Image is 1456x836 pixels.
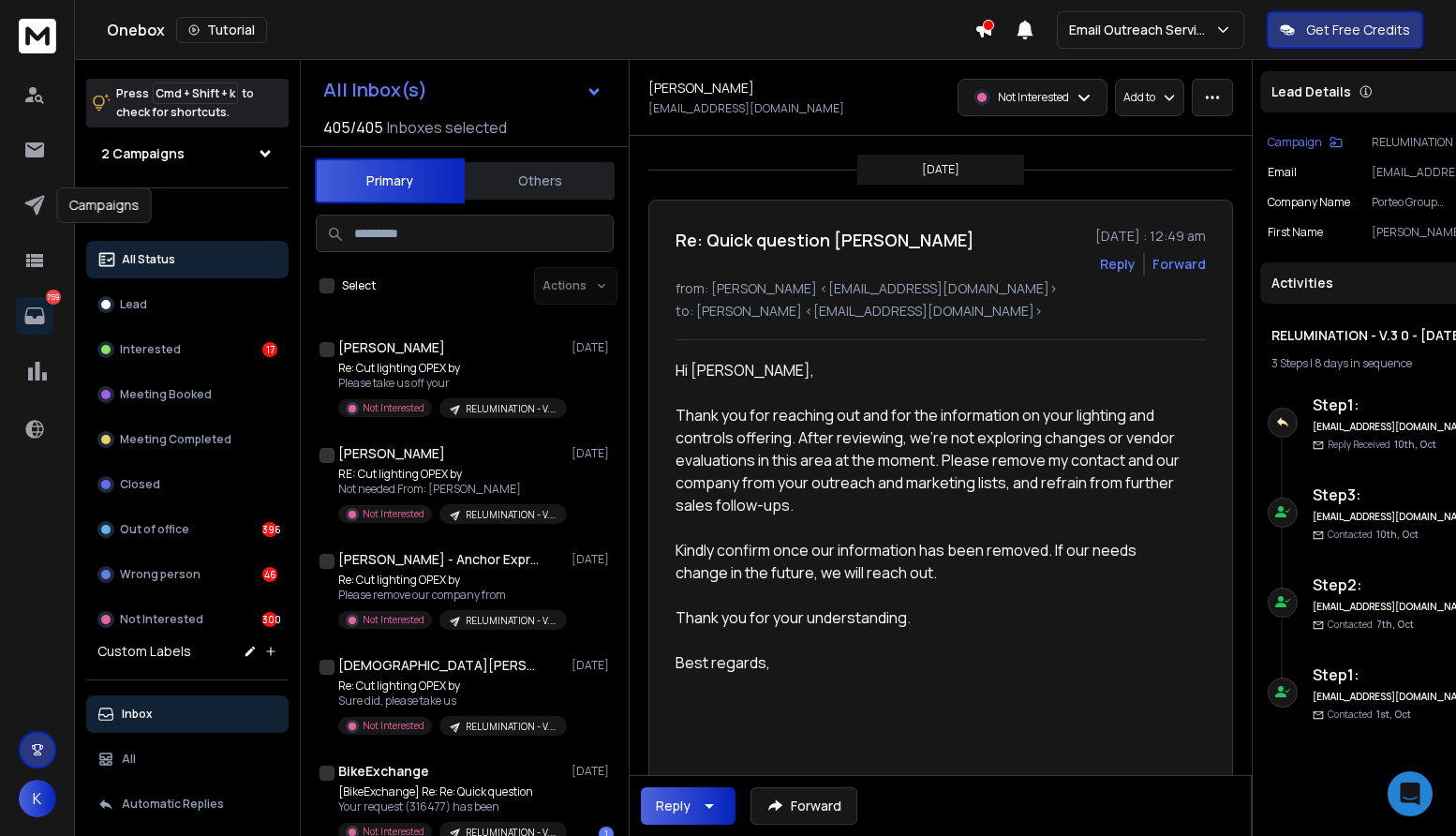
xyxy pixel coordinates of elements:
[1268,135,1322,150] p: Campaign
[572,658,614,673] p: [DATE]
[262,342,277,357] div: 17
[572,764,614,779] p: [DATE]
[363,613,424,627] p: Not Interested
[1267,11,1423,49] button: Get Free Credits
[1268,165,1297,180] p: Email
[363,719,424,733] p: Not Interested
[122,797,224,812] p: Automatic Replies
[338,679,563,694] p: Re: Cut lighting OPEX by
[122,707,153,722] p: Inbox
[1394,438,1436,451] span: 10th, Oct
[120,612,203,627] p: Not Interested
[86,556,289,593] button: Wrong person46
[641,787,735,825] button: Reply
[676,227,974,253] h1: Re: Quick question [PERSON_NAME]
[153,82,238,104] span: Cmd + Shift + k
[338,762,429,781] h1: BikeExchange
[363,401,424,415] p: Not Interested
[120,297,147,312] p: Lead
[86,466,289,503] button: Closed
[122,752,136,767] p: All
[107,17,974,43] div: Onebox
[998,90,1069,105] p: Not Interested
[86,203,289,230] h3: Filters
[466,614,556,628] p: RELUMINATION - V.3 0 - [DATE]
[19,780,56,817] button: K
[1315,355,1412,371] span: 8 days in sequence
[97,642,191,661] h3: Custom Labels
[1271,355,1308,371] span: 3 Steps
[262,612,277,627] div: 300
[572,340,614,355] p: [DATE]
[466,508,556,522] p: RELUMINATION - V.3 0 - [DATE]
[116,84,254,122] p: Press to check for shortcuts.
[648,79,754,97] h1: [PERSON_NAME]
[338,361,563,376] p: Re: Cut lighting OPEX by
[86,241,289,278] button: All Status
[363,507,424,521] p: Not Interested
[122,252,175,267] p: All Status
[86,376,289,413] button: Meeting Booked
[338,588,563,603] p: Please remove our company from
[262,567,277,582] div: 46
[387,116,507,139] h3: Inboxes selected
[1069,21,1214,39] p: Email Outreach Service
[338,338,445,357] h1: [PERSON_NAME]
[338,482,563,497] p: Not needed From: [PERSON_NAME]
[338,467,563,482] p: RE: Cut lighting OPEX by
[1376,618,1414,631] span: 7th, Oct
[572,552,614,567] p: [DATE]
[323,116,383,139] span: 405 / 405
[656,797,691,815] div: Reply
[1328,708,1411,722] p: Contacted
[86,695,289,733] button: Inbox
[86,511,289,548] button: Out of office396
[338,694,563,709] p: Sure did, please take us
[338,656,544,675] h1: [DEMOGRAPHIC_DATA][PERSON_NAME]
[1328,438,1436,452] p: Reply Received
[101,144,185,163] h1: 2 Campaigns
[1306,21,1410,39] p: Get Free Credits
[342,278,376,293] label: Select
[176,17,267,43] button: Tutorial
[86,740,289,778] button: All
[86,785,289,823] button: Automatic Replies
[1152,255,1206,274] div: Forward
[338,784,563,799] p: [BikeExchange] Re: Re: Quick question
[338,376,563,391] p: Please take us off your
[262,522,277,537] div: 396
[56,187,151,223] div: Campaigns
[1376,708,1411,721] span: 1st, Oct
[648,101,844,116] p: [EMAIL_ADDRESS][DOMAIN_NAME]
[86,135,289,172] button: 2 Campaigns
[922,162,959,177] p: [DATE]
[1376,528,1419,541] span: 10th, Oct
[676,279,1206,298] p: from: [PERSON_NAME] <[EMAIL_ADDRESS][DOMAIN_NAME]>
[315,158,465,203] button: Primary
[572,446,614,461] p: [DATE]
[1268,195,1350,210] p: Company Name
[120,387,212,402] p: Meeting Booked
[120,477,160,492] p: Closed
[120,342,181,357] p: Interested
[46,290,61,305] p: 759
[676,359,1191,696] div: Hi [PERSON_NAME], Thank you for reaching out and for the information on your lighting and control...
[465,160,615,202] button: Others
[1095,227,1206,246] p: [DATE] : 12:49 am
[323,81,427,99] h1: All Inbox(s)
[1271,82,1351,101] p: Lead Details
[338,573,563,588] p: Re: Cut lighting OPEX by
[120,432,231,447] p: Meeting Completed
[120,567,201,582] p: Wrong person
[86,331,289,368] button: Interested17
[338,799,563,814] p: Your request (316477) has been
[1100,255,1136,274] button: Reply
[676,302,1206,321] p: to: [PERSON_NAME] <[EMAIL_ADDRESS][DOMAIN_NAME]>
[1123,90,1155,105] p: Add to
[86,601,289,638] button: Not Interested300
[338,550,544,569] h1: [PERSON_NAME] - Anchor Express
[308,71,617,109] button: All Inbox(s)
